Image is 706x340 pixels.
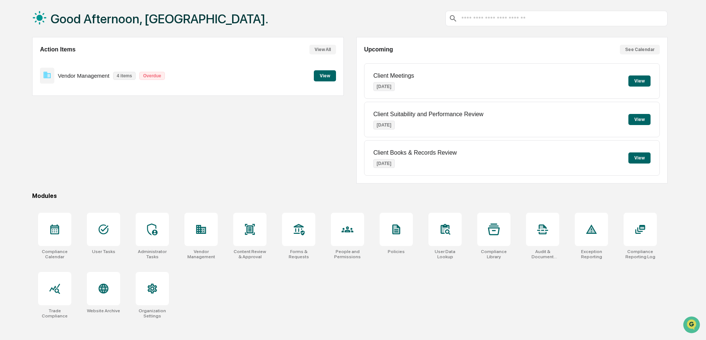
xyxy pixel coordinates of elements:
[373,82,395,91] p: [DATE]
[4,104,50,118] a: 🔎Data Lookup
[139,72,165,80] p: Overdue
[87,308,120,313] div: Website Archive
[51,11,268,26] h1: Good Afternoon, [GEOGRAPHIC_DATA].
[58,73,109,79] p: Vendor Management
[15,93,48,101] span: Preclearance
[126,59,135,68] button: Start new chat
[19,34,122,41] input: Clear
[477,249,510,259] div: Compliance Library
[7,108,13,114] div: 🔎
[282,249,315,259] div: Forms & Requests
[25,57,121,64] div: Start new chat
[314,70,336,81] button: View
[184,249,218,259] div: Vendor Management
[575,249,608,259] div: Exception Reporting
[373,159,395,168] p: [DATE]
[7,94,13,100] div: 🖐️
[364,46,393,53] h2: Upcoming
[628,152,651,164] button: View
[25,64,94,70] div: We're available if you need us!
[61,93,92,101] span: Attestations
[233,249,267,259] div: Content Review & Approval
[32,192,668,199] div: Modules
[373,111,483,118] p: Client Suitability and Performance Review
[620,45,660,54] button: See Calendar
[388,249,405,254] div: Policies
[92,249,115,254] div: User Tasks
[628,114,651,125] button: View
[113,72,136,80] p: 4 items
[7,16,135,27] p: How can we help?
[54,94,60,100] div: 🗄️
[309,45,336,54] button: View All
[373,149,457,156] p: Client Books & Records Review
[624,249,657,259] div: Compliance Reporting Log
[331,249,364,259] div: People and Permissions
[15,107,47,115] span: Data Lookup
[51,90,95,104] a: 🗄️Attestations
[428,249,462,259] div: User Data Lookup
[38,249,71,259] div: Compliance Calendar
[136,308,169,319] div: Organization Settings
[373,73,414,79] p: Client Meetings
[314,72,336,79] a: View
[682,316,702,336] iframe: Open customer support
[136,249,169,259] div: Administrator Tasks
[628,75,651,87] button: View
[4,90,51,104] a: 🖐️Preclearance
[52,125,89,131] a: Powered byPylon
[40,46,75,53] h2: Action Items
[7,57,21,70] img: 1746055101610-c473b297-6a78-478c-a979-82029cc54cd1
[526,249,559,259] div: Audit & Document Logs
[373,121,395,129] p: [DATE]
[38,308,71,319] div: Trade Compliance
[74,125,89,131] span: Pylon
